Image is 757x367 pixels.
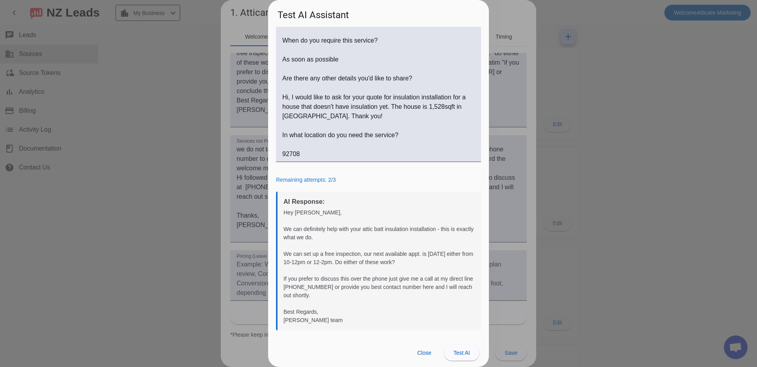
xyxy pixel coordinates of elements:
button: Test AI [444,345,479,361]
h3: AI Response: [283,197,475,205]
span: Close [417,350,431,356]
button: Close [411,345,438,361]
div: Hey [PERSON_NAME], We can definitely help with your attic batt insulation installation - this is ... [283,209,475,324]
span: Test AI [453,350,470,356]
span: Remaining attempts: 2/3 [276,177,336,183]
